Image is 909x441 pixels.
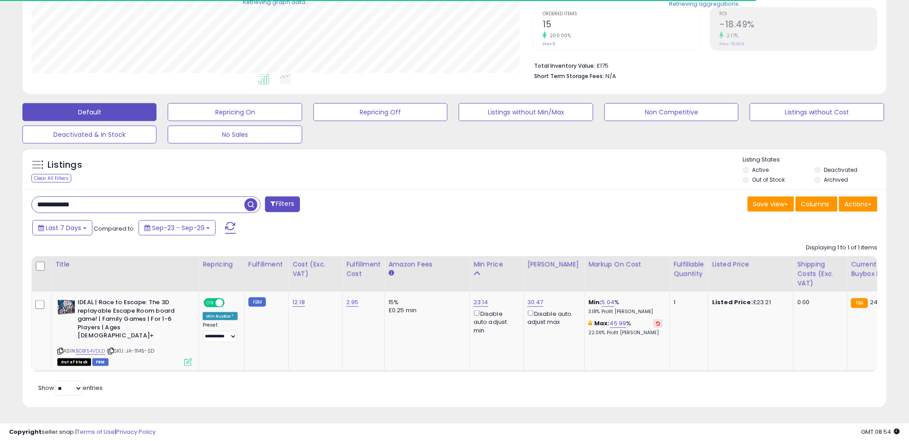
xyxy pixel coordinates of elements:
[474,260,520,269] div: Min Price
[474,298,488,307] a: 23.14
[750,103,884,121] button: Listings without Cost
[57,298,192,365] div: ASIN:
[752,176,785,183] label: Out of Stock
[168,126,302,144] button: No Sales
[48,159,82,171] h5: Listings
[712,298,787,306] div: £23.21
[588,309,663,315] p: 3.18% Profit [PERSON_NAME]
[388,306,463,314] div: £0.25 min
[248,297,266,307] small: FBM
[588,330,663,336] p: 22.06% Profit [PERSON_NAME]
[92,358,109,366] span: FBM
[605,103,739,121] button: Non Competitive
[203,322,238,342] div: Preset:
[588,260,666,269] div: Markup on Cost
[748,196,794,212] button: Save View
[292,260,339,279] div: Cost (Exc. VAT)
[861,428,900,436] span: 2025-10-7 08:54 GMT
[223,299,238,307] span: OFF
[77,428,115,436] a: Terms of Use
[796,196,838,212] button: Columns
[57,298,75,316] img: 61N2rKQg+cL._SL40_.jpg
[743,156,887,164] p: Listing States:
[55,260,195,269] div: Title
[388,260,466,269] div: Amazon Fees
[594,319,610,327] b: Max:
[346,298,359,307] a: 2.95
[107,347,154,354] span: | SKU: JA-11145-SD
[527,260,581,269] div: [PERSON_NAME]
[474,309,517,335] div: Disable auto adjust min
[674,298,701,306] div: 1
[588,298,602,306] b: Min:
[94,224,135,233] span: Compared to:
[46,223,81,232] span: Last 7 Days
[139,220,216,236] button: Sep-23 - Sep-29
[22,126,157,144] button: Deactivated & In Stock
[806,244,878,252] div: Displaying 1 to 1 of 1 items
[203,312,238,320] div: Win BuyBox *
[31,174,71,183] div: Clear All Filters
[388,298,463,306] div: 15%
[168,103,302,121] button: Repricing On
[32,220,92,236] button: Last 7 Days
[9,428,42,436] strong: Copyright
[610,319,626,328] a: 45.99
[152,223,204,232] span: Sep-23 - Sep-29
[22,103,157,121] button: Default
[824,166,857,174] label: Deactivated
[388,269,394,277] small: Amazon Fees.
[851,260,897,279] div: Current Buybox Price
[851,298,868,308] small: FBA
[801,200,830,209] span: Columns
[204,299,216,307] span: ON
[797,298,840,306] div: 0.00
[265,196,300,212] button: Filters
[674,260,705,279] div: Fulfillable Quantity
[824,176,848,183] label: Archived
[76,347,105,355] a: B0B154VDLD
[9,428,156,437] div: seller snap | |
[752,166,769,174] label: Active
[602,298,615,307] a: 5.04
[588,319,663,336] div: %
[292,298,305,307] a: 12.18
[57,358,91,366] span: All listings that are currently out of stock and unavailable for purchase on Amazon
[203,260,241,269] div: Repricing
[346,260,381,279] div: Fulfillment Cost
[712,298,753,306] b: Listed Price:
[588,298,663,315] div: %
[313,103,448,121] button: Repricing Off
[78,298,187,342] b: IDEAL | Race to Escape: The 3D replayable Escape Room board game! | Family Games | For 1-6 Player...
[527,298,544,307] a: 30.47
[38,384,103,392] span: Show: entries
[459,103,593,121] button: Listings without Min/Max
[248,260,285,269] div: Fulfillment
[870,298,887,306] span: 24.99
[116,428,156,436] a: Privacy Policy
[839,196,878,212] button: Actions
[797,260,844,288] div: Shipping Costs (Exc. VAT)
[712,260,790,269] div: Listed Price
[527,309,578,326] div: Disable auto adjust max
[585,256,670,292] th: The percentage added to the cost of goods (COGS) that forms the calculator for Min & Max prices.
